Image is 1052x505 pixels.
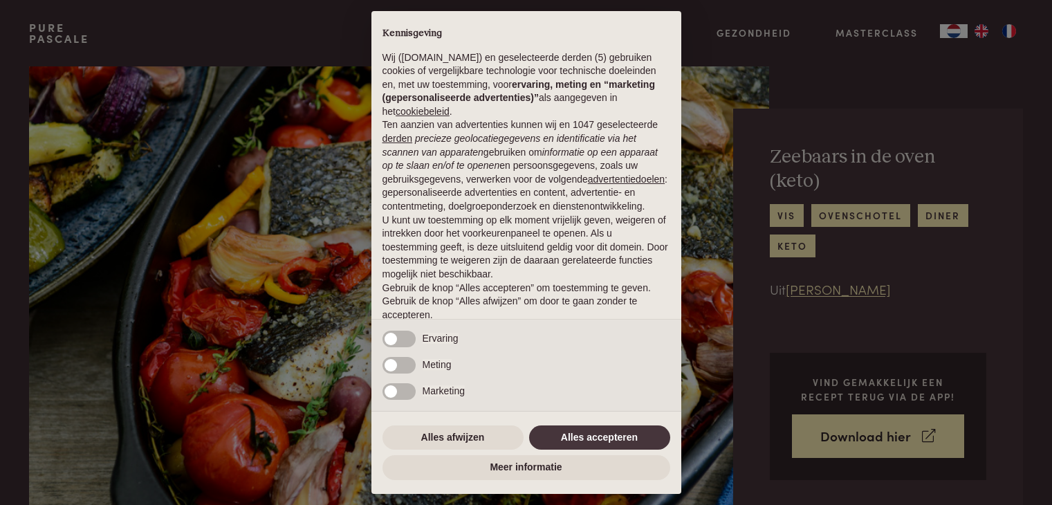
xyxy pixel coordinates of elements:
[382,79,655,104] strong: ervaring, meting en “marketing (gepersonaliseerde advertenties)”
[396,106,450,117] a: cookiebeleid
[423,359,452,370] span: Meting
[382,214,670,282] p: U kunt uw toestemming op elk moment vrijelijk geven, weigeren of intrekken door het voorkeurenpan...
[382,28,670,40] h2: Kennisgeving
[382,118,670,213] p: Ten aanzien van advertenties kunnen wij en 1047 geselecteerde gebruiken om en persoonsgegevens, z...
[382,147,658,172] em: informatie op een apparaat op te slaan en/of te openen
[382,425,524,450] button: Alles afwijzen
[382,132,413,146] button: derden
[529,425,670,450] button: Alles accepteren
[382,133,636,158] em: precieze geolocatiegegevens en identificatie via het scannen van apparaten
[382,51,670,119] p: Wij ([DOMAIN_NAME]) en geselecteerde derden (5) gebruiken cookies of vergelijkbare technologie vo...
[382,282,670,322] p: Gebruik de knop “Alles accepteren” om toestemming te geven. Gebruik de knop “Alles afwijzen” om d...
[423,333,459,344] span: Ervaring
[382,455,670,480] button: Meer informatie
[423,385,465,396] span: Marketing
[588,173,665,187] button: advertentiedoelen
